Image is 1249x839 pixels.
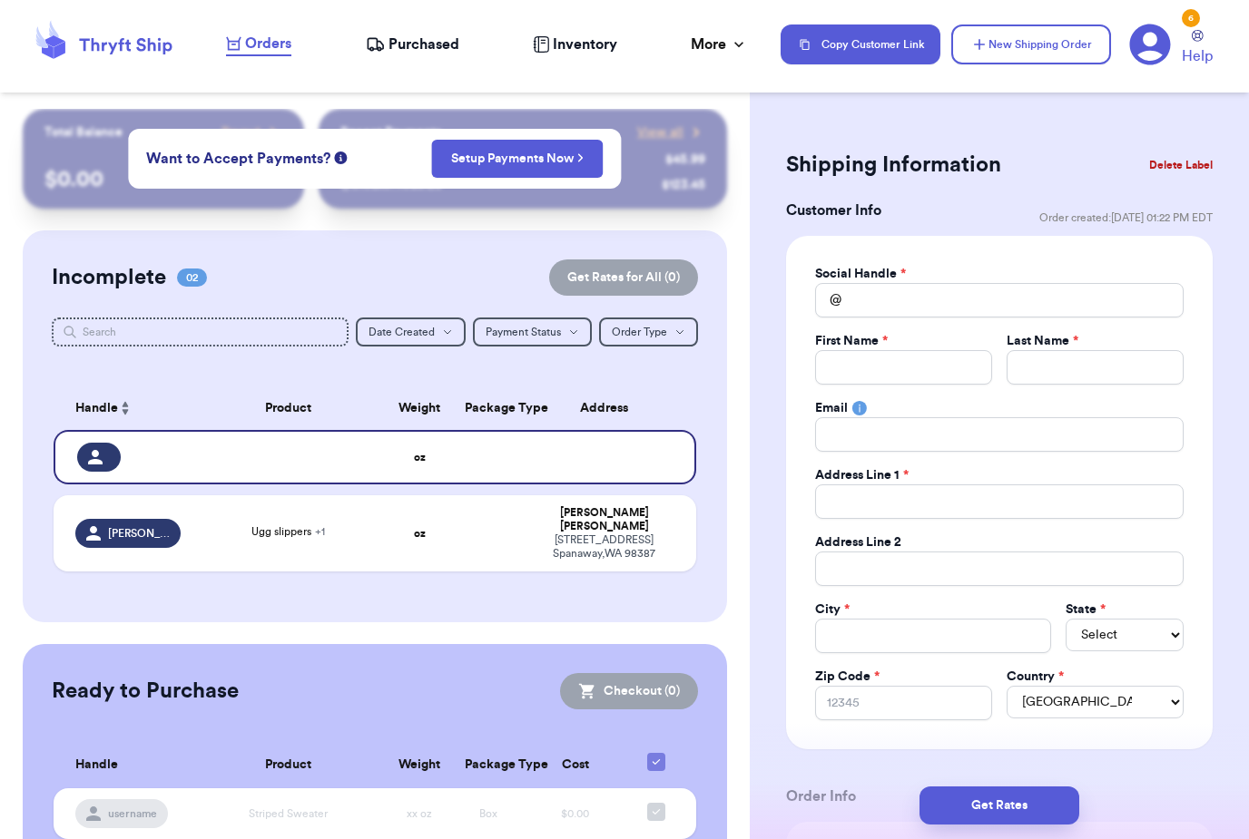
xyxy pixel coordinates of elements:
label: Social Handle [815,265,906,283]
th: Product [192,386,385,430]
span: Want to Accept Payments? [146,148,330,170]
input: 12345 [815,686,992,720]
h3: Customer Info [786,200,881,221]
th: Package Type [454,742,523,788]
p: Recent Payments [340,123,441,141]
div: @ [815,283,841,317]
span: + 1 [315,526,325,537]
span: $0.00 [561,808,589,819]
span: Purchased [388,34,459,55]
h2: Shipping Information [786,151,1001,180]
span: Help [1182,45,1213,67]
label: City [815,600,850,619]
p: Total Balance [44,123,123,141]
a: Setup Payments Now [451,150,585,168]
span: Date Created [369,327,435,337]
th: Product [192,742,385,788]
span: Payout [221,123,261,141]
span: xx oz [407,808,432,819]
span: username [108,806,157,821]
label: Address Line 1 [815,466,909,484]
button: Setup Payments Now [432,140,604,178]
span: Handle [75,399,118,418]
button: Date Created [356,317,466,346]
span: Inventory [553,34,617,55]
div: 6 [1182,9,1200,27]
span: Handle [75,756,118,775]
a: Purchased [366,34,459,55]
div: [PERSON_NAME] [PERSON_NAME] [534,506,674,533]
div: $ 123.45 [662,176,705,194]
label: State [1066,600,1106,619]
span: Orders [245,33,291,54]
div: [STREET_ADDRESS] Spanaway , WA 98387 [534,533,674,561]
th: Cost [523,742,626,788]
span: Ugg slippers [251,526,325,537]
span: Payment Status [486,327,561,337]
span: [PERSON_NAME] [108,526,170,541]
th: Weight [385,742,454,788]
strong: oz [414,452,426,463]
a: Orders [226,33,291,56]
a: View all [637,123,705,141]
button: Payment Status [473,317,592,346]
th: Package Type [454,386,523,430]
label: Email [815,399,848,417]
span: Order Type [612,327,667,337]
a: Help [1182,30,1213,67]
button: New Shipping Order [951,24,1111,64]
a: Payout [221,123,282,141]
span: 02 [177,268,207,287]
span: Striped Sweater [249,808,328,819]
span: Order created: [DATE] 01:22 PM EDT [1039,210,1213,225]
a: 6 [1129,24,1171,65]
label: Zip Code [815,668,880,686]
button: Delete Label [1142,145,1220,185]
span: Box [479,808,497,819]
button: Checkout (0) [560,673,698,709]
h2: Incomplete [52,263,166,292]
div: $ 45.99 [665,151,705,169]
label: Last Name [1007,332,1078,350]
div: More [691,34,748,55]
label: Address Line 2 [815,533,901,551]
button: Order Type [599,317,698,346]
button: Copy Customer Link [781,24,940,64]
strong: oz [414,528,426,539]
label: First Name [815,332,888,350]
a: Inventory [533,34,617,55]
th: Address [523,386,695,430]
button: Get Rates for All (0) [549,259,698,296]
button: Sort ascending [118,397,133,419]
th: Weight [385,386,454,430]
input: Search [52,317,349,346]
p: $ 0.00 [44,165,282,194]
h2: Ready to Purchase [52,677,239,706]
span: View all [637,123,684,141]
button: Get Rates [920,786,1079,824]
label: Country [1007,668,1064,686]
